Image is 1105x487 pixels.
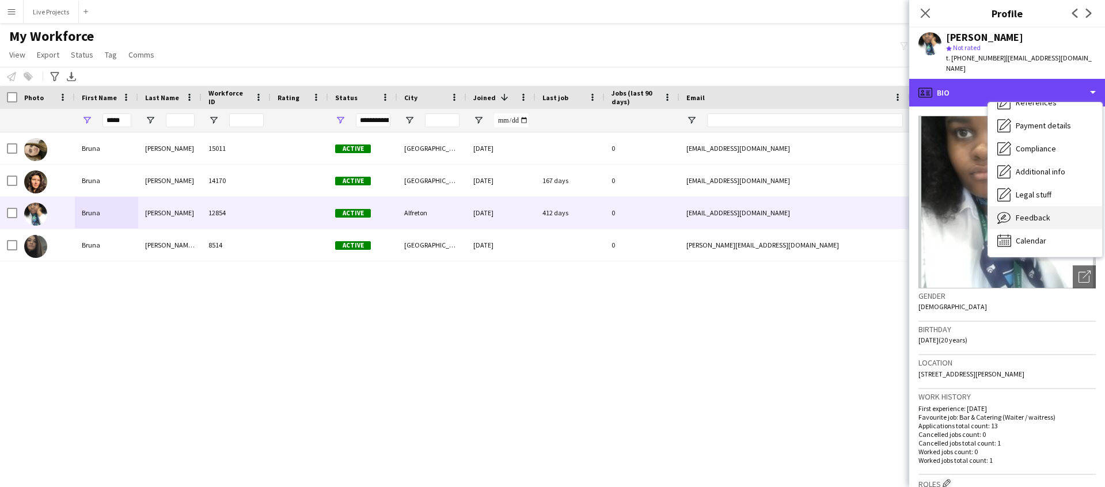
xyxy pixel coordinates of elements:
span: t. [PHONE_NUMBER] [946,54,1006,62]
div: Payment details [988,114,1102,137]
div: Legal stuff [988,183,1102,206]
div: 0 [605,132,679,164]
div: [DATE] [466,197,536,229]
div: Compliance [988,137,1102,160]
a: Tag [100,47,121,62]
img: Crew avatar or photo [918,116,1096,288]
span: Additional info [1016,166,1065,177]
input: Last Name Filter Input [166,113,195,127]
div: [PERSON_NAME] [946,32,1023,43]
div: [GEOGRAPHIC_DATA] [397,132,466,164]
span: Calendar [1016,235,1046,246]
p: Favourite job: Bar & Catering (Waiter / waitress) [918,413,1096,421]
button: Open Filter Menu [82,115,92,125]
span: Photo [24,93,44,102]
img: Bruna Toguchi [24,170,47,193]
h3: Location [918,357,1096,368]
span: [DATE] (20 years) [918,336,967,344]
div: [EMAIL_ADDRESS][DOMAIN_NAME] [679,132,910,164]
span: Active [335,209,371,218]
app-action-btn: Export XLSX [64,70,78,83]
a: View [5,47,30,62]
span: Rating [278,93,299,102]
div: [PERSON_NAME][EMAIL_ADDRESS][DOMAIN_NAME] [679,229,910,261]
span: Legal stuff [1016,189,1051,200]
div: Bruna [75,229,138,261]
input: First Name Filter Input [102,113,131,127]
span: City [404,93,417,102]
div: 412 days [536,197,605,229]
h3: Gender [918,291,1096,301]
button: Open Filter Menu [473,115,484,125]
p: Cancelled jobs total count: 1 [918,439,1096,447]
a: Status [66,47,98,62]
span: | [EMAIL_ADDRESS][DOMAIN_NAME] [946,54,1092,73]
div: [DATE] [466,165,536,196]
div: Calendar [988,229,1102,252]
span: Last job [542,93,568,102]
img: Bruna Silva [24,203,47,226]
button: Open Filter Menu [208,115,219,125]
div: 8514 [202,229,271,261]
div: Bruna [75,197,138,229]
div: [GEOGRAPHIC_DATA] [397,165,466,196]
img: Bruna Roberts de Souza [24,235,47,258]
p: Worked jobs count: 0 [918,447,1096,456]
p: Applications total count: 13 [918,421,1096,430]
span: Joined [473,93,496,102]
span: Export [37,50,59,60]
div: 0 [605,197,679,229]
span: Not rated [953,43,981,52]
span: Jobs (last 90 days) [612,89,659,106]
div: 0 [605,229,679,261]
div: Additional info [988,160,1102,183]
span: [STREET_ADDRESS][PERSON_NAME] [918,370,1024,378]
span: Status [335,93,358,102]
span: Feedback [1016,212,1050,223]
input: Workforce ID Filter Input [229,113,264,127]
app-action-btn: Advanced filters [48,70,62,83]
span: Active [335,241,371,250]
div: [EMAIL_ADDRESS][DOMAIN_NAME] [679,197,910,229]
div: Bruna [75,132,138,164]
div: 167 days [536,165,605,196]
span: Workforce ID [208,89,250,106]
h3: Work history [918,391,1096,402]
span: Tag [105,50,117,60]
div: 12854 [202,197,271,229]
a: Export [32,47,64,62]
input: City Filter Input [425,113,460,127]
button: Open Filter Menu [335,115,345,125]
p: First experience: [DATE] [918,404,1096,413]
span: Active [335,177,371,185]
div: [DATE] [466,132,536,164]
span: Payment details [1016,120,1071,131]
a: Comms [124,47,159,62]
h3: Profile [909,6,1105,21]
span: My Workforce [9,28,94,45]
input: Email Filter Input [707,113,903,127]
span: Last Name [145,93,179,102]
button: Open Filter Menu [404,115,415,125]
span: Email [686,93,705,102]
span: Active [335,144,371,153]
div: [DATE] [466,229,536,261]
p: Worked jobs total count: 1 [918,456,1096,465]
img: Bruna Goncalves [24,138,47,161]
button: Open Filter Menu [686,115,697,125]
span: [DEMOGRAPHIC_DATA] [918,302,987,311]
div: Feedback [988,206,1102,229]
div: Open photos pop-in [1073,265,1096,288]
span: Status [71,50,93,60]
button: Live Projects [24,1,79,23]
div: References [988,91,1102,114]
button: Open Filter Menu [145,115,155,125]
span: Compliance [1016,143,1056,154]
input: Joined Filter Input [494,113,529,127]
div: [EMAIL_ADDRESS][DOMAIN_NAME] [679,165,910,196]
div: [PERSON_NAME] [PERSON_NAME] [138,229,202,261]
div: 14170 [202,165,271,196]
span: Comms [128,50,154,60]
p: Cancelled jobs count: 0 [918,430,1096,439]
div: Bio [909,79,1105,106]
